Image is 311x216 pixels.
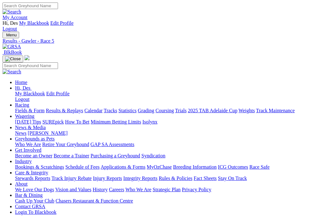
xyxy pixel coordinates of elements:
a: Results - Gawler - Race 5 [3,38,308,44]
a: Bookings & Scratchings [15,164,64,170]
img: Search [3,9,21,15]
a: GAP SA Assessments [91,142,134,147]
a: Vision and Values [55,187,91,192]
a: Logout [3,26,17,31]
a: MyOzChase [147,164,172,170]
span: Hi, Des [15,85,30,91]
a: Stay On Track [218,176,247,181]
a: Wagering [15,113,34,119]
a: Integrity Reports [123,176,157,181]
a: ICG Outcomes [218,164,248,170]
div: Care & Integrity [15,176,308,181]
a: Fields & Form [15,108,45,113]
span: BlkBook [4,50,22,55]
a: Cash Up Your Club [15,198,54,203]
div: My Account [3,20,308,32]
a: [PERSON_NAME] [28,130,67,136]
div: Bar & Dining [15,198,308,204]
img: Search [3,69,21,75]
a: Results & Replays [46,108,83,113]
a: Who We Are [15,142,41,147]
a: How To Bet [65,119,90,124]
input: Search [3,3,58,9]
a: BlkBook [3,50,22,55]
a: My Blackbook [15,91,45,96]
a: Breeding Information [173,164,217,170]
a: About [15,181,28,187]
button: Toggle navigation [3,55,23,62]
a: Edit Profile [46,91,70,96]
a: My Account [3,15,28,20]
div: News & Media [15,130,308,136]
a: Grading [138,108,154,113]
a: Purchasing a Greyhound [91,153,140,158]
a: Stewards Reports [15,176,50,181]
a: Login To Blackbook [15,209,56,215]
a: News [15,130,26,136]
input: Search [3,62,58,69]
a: Greyhounds as Pets [15,136,55,141]
a: Care & Integrity [15,170,48,175]
a: Applications & Forms [101,164,145,170]
img: GRSA [3,44,21,50]
a: Become a Trainer [54,153,89,158]
a: Contact GRSA [15,204,45,209]
a: Industry [15,159,32,164]
a: Coursing [155,108,174,113]
a: Statistics [119,108,137,113]
a: My Blackbook [19,20,49,26]
a: Get Involved [15,147,41,153]
a: Who We Are [125,187,151,192]
a: Calendar [84,108,103,113]
a: Race Safe [249,164,269,170]
a: Rules & Policies [159,176,192,181]
div: Wagering [15,119,308,125]
a: Edit Profile [50,20,73,26]
a: Bar & Dining [15,192,43,198]
a: Logout [15,97,29,102]
div: Get Involved [15,153,308,159]
a: Become an Owner [15,153,52,158]
span: Menu [6,33,17,37]
a: News & Media [15,125,46,130]
a: Privacy Policy [182,187,211,192]
span: Hi, Des [3,20,18,26]
a: History [92,187,108,192]
a: Racing [15,102,29,108]
div: Greyhounds as Pets [15,142,308,147]
a: Trials [175,108,187,113]
a: Home [15,80,27,85]
a: Weights [239,108,255,113]
div: Hi, Des [15,91,308,102]
a: Fact Sheets [194,176,217,181]
a: Chasers Restaurant & Function Centre [55,198,133,203]
a: Careers [109,187,124,192]
div: Racing [15,108,308,113]
a: 2025 TAB Adelaide Cup [188,108,237,113]
a: Track Injury Rebate [51,176,92,181]
a: Hi, Des [15,85,32,91]
a: SUREpick [42,119,64,124]
button: Toggle navigation [3,32,19,38]
a: Syndication [141,153,165,158]
div: Industry [15,164,308,170]
div: About [15,187,308,192]
a: Minimum Betting Limits [91,119,141,124]
a: Retire Your Greyhound [42,142,89,147]
a: Track Maintenance [256,108,295,113]
img: Close [5,56,21,61]
a: Strategic Plan [153,187,181,192]
a: We Love Our Dogs [15,187,54,192]
img: logo-grsa-white.png [24,55,29,60]
a: Tracks [104,108,117,113]
a: Isolynx [142,119,157,124]
a: [DATE] Tips [15,119,41,124]
a: Injury Reports [93,176,122,181]
a: Schedule of Fees [65,164,99,170]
